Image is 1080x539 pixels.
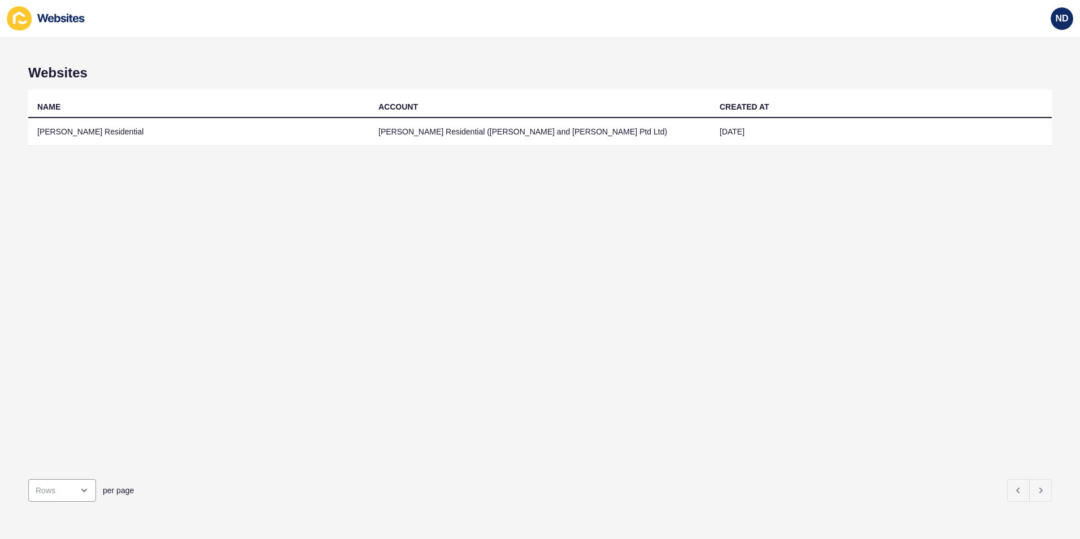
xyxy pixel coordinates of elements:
[369,118,711,146] td: [PERSON_NAME] Residential ([PERSON_NAME] and [PERSON_NAME] Ptd Ltd)
[711,118,1052,146] td: [DATE]
[37,101,60,112] div: NAME
[28,118,369,146] td: [PERSON_NAME] Residential
[103,485,134,496] span: per page
[378,101,418,112] div: ACCOUNT
[720,101,769,112] div: CREATED AT
[28,65,1052,81] h1: Websites
[28,479,96,502] div: open menu
[1055,13,1068,24] span: ND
